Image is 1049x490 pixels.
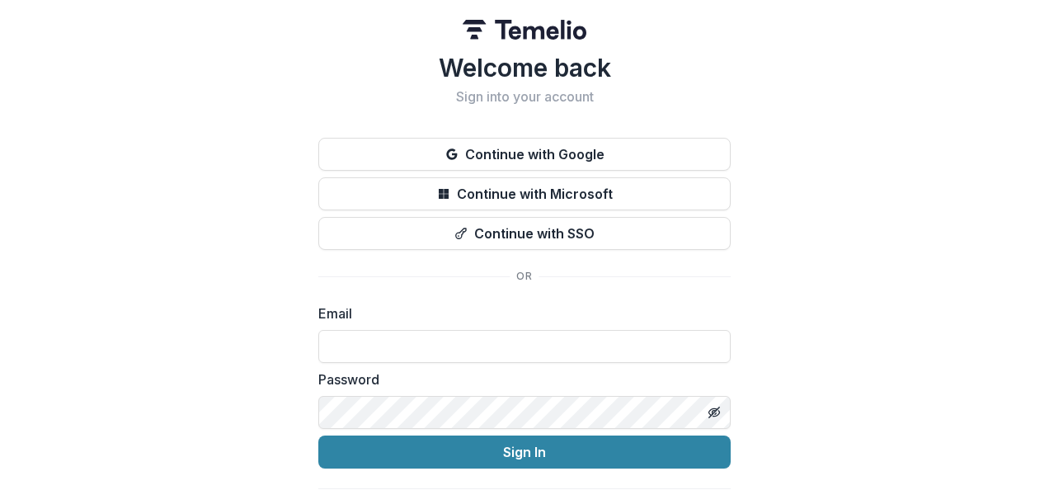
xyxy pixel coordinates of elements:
button: Continue with Google [318,138,731,171]
button: Toggle password visibility [701,399,727,426]
label: Password [318,370,721,389]
button: Sign In [318,436,731,469]
h1: Welcome back [318,53,731,82]
button: Continue with Microsoft [318,177,731,210]
label: Email [318,304,721,323]
img: Temelio [463,20,586,40]
h2: Sign into your account [318,89,731,105]
button: Continue with SSO [318,217,731,250]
